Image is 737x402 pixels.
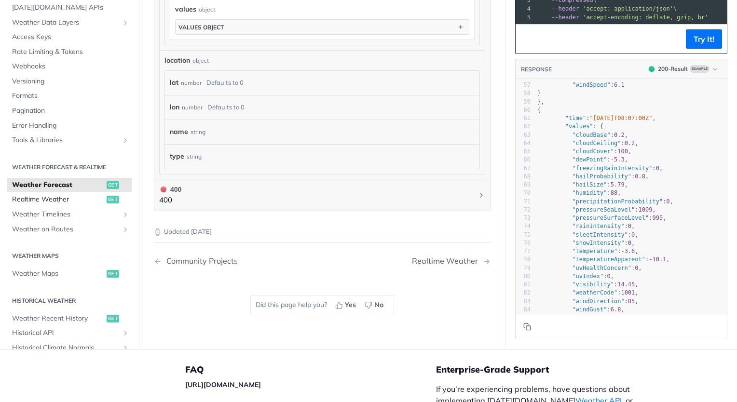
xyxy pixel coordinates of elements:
[537,148,631,155] span: : ,
[122,225,129,233] button: Show subpages for Weather on Routes
[516,89,531,97] div: 58
[7,30,132,44] a: Access Keys
[537,123,603,130] span: : {
[537,248,639,255] span: : ,
[7,44,132,59] a: Rate Limiting & Tokens
[12,210,119,219] span: Weather Timelines
[611,156,614,163] span: -
[625,139,635,146] span: 0.2
[534,5,677,12] span: \
[583,14,708,21] span: 'accept-encoding: deflate, gzip, br'
[516,255,531,264] div: 78
[207,100,245,114] div: Defaults to 0
[374,300,383,310] span: No
[175,4,196,14] span: values
[12,2,129,12] span: [DATE][DOMAIN_NAME] APIs
[199,5,215,14] div: object
[7,296,132,305] h2: Historical Weather
[12,180,104,189] span: Weather Forecast
[537,306,625,312] span: : ,
[565,115,586,121] span: "time"
[628,239,631,246] span: 0
[122,136,129,144] button: Show subpages for Tools & Libraries
[12,17,119,27] span: Weather Data Layers
[572,81,610,88] span: "windSpeed"
[516,114,531,122] div: 61
[154,247,491,275] nav: Pagination Controls
[12,135,119,145] span: Tools & Libraries
[7,59,132,74] a: Webhooks
[625,248,635,255] span: 3.6
[628,297,635,304] span: 85
[537,289,639,296] span: : ,
[656,164,659,171] span: 0
[12,224,119,234] span: Weather on Routes
[436,364,662,375] h5: Enterprise-Grade Support
[537,90,541,96] span: }
[537,139,639,146] span: : ,
[666,198,669,204] span: 0
[537,98,545,105] span: },
[159,184,485,206] button: 400 400400
[107,196,119,203] span: get
[537,173,649,179] span: : ,
[412,256,483,266] div: Realtime Weather
[7,252,132,260] h2: Weather Maps
[537,223,635,229] span: : ,
[7,104,132,118] a: Pagination
[537,281,639,288] span: : ,
[516,239,531,247] div: 76
[520,32,534,46] button: Copy to clipboard
[182,100,203,114] div: number
[607,272,611,279] span: 0
[154,227,491,237] p: Updated [DATE]
[572,264,631,271] span: "uvHealthConcern"
[611,181,625,188] span: 5.79
[617,148,628,155] span: 100
[635,173,645,179] span: 0.8
[516,214,531,222] div: 73
[631,231,635,238] span: 0
[361,298,389,312] button: No
[649,256,652,263] span: -
[589,115,652,121] span: "[DATE]T08:07:00Z"
[345,300,356,310] span: Yes
[7,133,132,147] a: Tools & LibrariesShow subpages for Tools & Libraries
[621,289,635,296] span: 1001
[7,89,132,103] a: Formats
[572,297,624,304] span: "windDirection"
[537,256,670,263] span: : ,
[572,139,621,146] span: "cloudCeiling"
[7,162,132,171] h2: Weather Forecast & realtime
[628,223,631,229] span: 0
[537,214,666,221] span: : ,
[537,181,628,188] span: : ,
[649,66,655,72] span: 200
[537,115,656,121] span: : ,
[572,131,610,138] span: "cloudBase"
[191,125,205,139] div: string
[170,125,188,139] label: name
[7,74,132,88] a: Versioning
[537,206,656,213] span: : ,
[572,281,614,288] span: "visibility"
[551,14,579,21] span: --header
[516,181,531,189] div: 69
[516,189,531,197] div: 70
[572,164,652,171] span: "freezingRainIntensity"
[516,247,531,255] div: 77
[12,106,129,116] span: Pagination
[516,305,531,313] div: 84
[250,295,394,315] div: Did this page help you?
[572,156,607,163] span: "dewPoint"
[7,15,132,29] a: Weather Data LayersShow subpages for Weather Data Layers
[635,264,638,271] span: 0
[7,192,132,207] a: Realtime Weatherget
[537,231,639,238] span: : ,
[516,156,531,164] div: 66
[181,76,202,90] div: number
[565,123,593,130] span: "values"
[12,47,129,56] span: Rate Limiting & Tokens
[192,56,209,65] div: object
[161,187,166,192] span: 400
